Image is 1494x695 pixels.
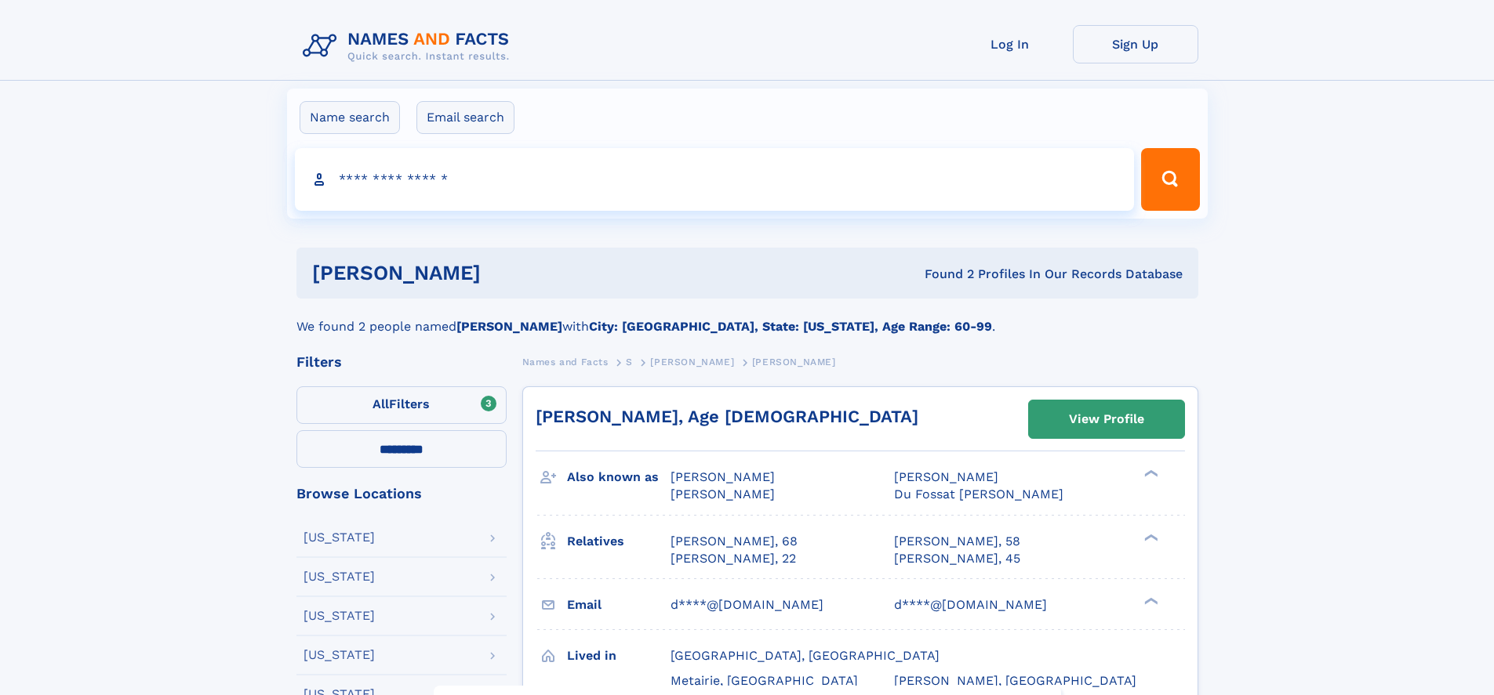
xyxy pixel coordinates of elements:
[650,352,734,371] a: [PERSON_NAME]
[1140,532,1159,542] div: ❯
[703,266,1183,283] div: Found 2 Profiles In Our Records Database
[894,469,998,484] span: [PERSON_NAME]
[295,148,1135,211] input: search input
[536,407,918,426] a: [PERSON_NAME], Age [DEMOGRAPHIC_DATA]
[1029,400,1184,438] a: View Profile
[304,610,375,622] div: [US_STATE]
[626,357,633,367] span: S
[373,396,389,411] span: All
[522,352,609,371] a: Names and Facts
[567,643,671,669] h3: Lived in
[894,487,1063,501] span: Du Fossat [PERSON_NAME]
[296,487,507,501] div: Browse Locations
[296,355,507,369] div: Filters
[312,263,703,283] h1: [PERSON_NAME]
[1069,401,1144,437] div: View Profile
[296,299,1198,336] div: We found 2 people named with .
[671,533,798,550] a: [PERSON_NAME], 68
[589,319,992,334] b: City: [GEOGRAPHIC_DATA], State: [US_STATE], Age Range: 60-99
[894,533,1020,550] a: [PERSON_NAME], 58
[304,649,375,661] div: [US_STATE]
[1140,595,1159,606] div: ❯
[650,357,734,367] span: [PERSON_NAME]
[1141,148,1199,211] button: Search Button
[1073,25,1198,63] a: Sign Up
[296,25,522,67] img: Logo Names and Facts
[671,550,796,567] a: [PERSON_NAME], 22
[416,101,514,134] label: Email search
[671,673,858,688] span: Metairie, [GEOGRAPHIC_DATA]
[296,386,507,424] label: Filters
[626,352,633,371] a: S
[567,464,671,490] h3: Also known as
[671,648,940,663] span: [GEOGRAPHIC_DATA], [GEOGRAPHIC_DATA]
[1140,469,1159,479] div: ❯
[752,357,836,367] span: [PERSON_NAME]
[567,592,671,618] h3: Email
[300,101,400,134] label: Name search
[567,528,671,555] h3: Relatives
[456,319,562,334] b: [PERSON_NAME]
[894,550,1020,567] a: [PERSON_NAME], 45
[671,487,775,501] span: [PERSON_NAME]
[304,570,375,583] div: [US_STATE]
[671,469,775,484] span: [PERSON_NAME]
[304,531,375,544] div: [US_STATE]
[894,673,1136,688] span: [PERSON_NAME], [GEOGRAPHIC_DATA]
[947,25,1073,63] a: Log In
